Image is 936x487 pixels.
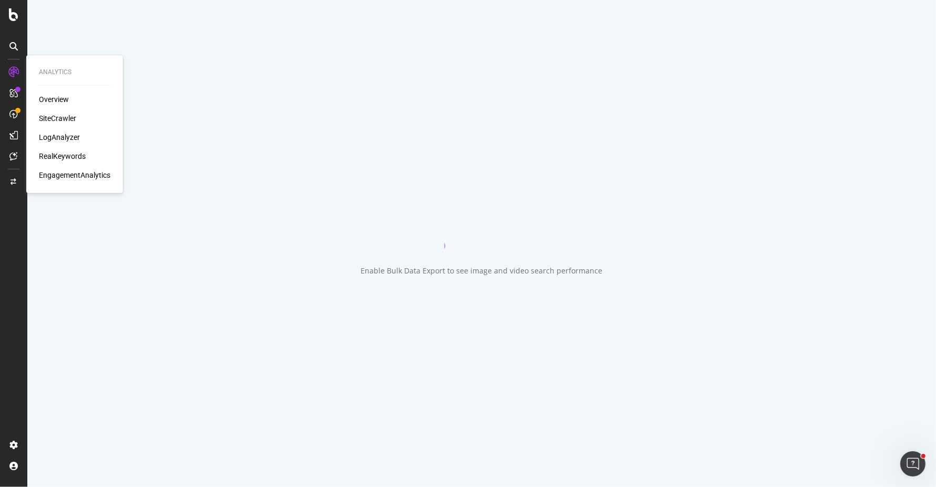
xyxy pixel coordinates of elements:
a: LogAnalyzer [39,132,80,143]
div: Enable Bulk Data Export to see image and video search performance [361,266,603,276]
a: RealKeywords [39,151,86,161]
a: Overview [39,94,69,105]
a: SiteCrawler [39,113,76,124]
div: animation [444,211,520,249]
div: Analytics [39,68,110,77]
iframe: Intercom live chat [900,451,925,476]
a: EngagementAnalytics [39,170,110,180]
